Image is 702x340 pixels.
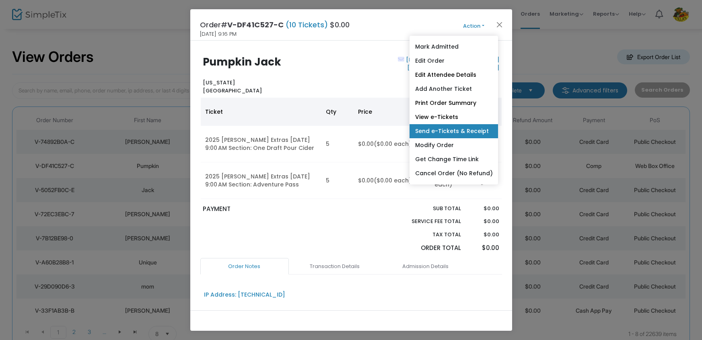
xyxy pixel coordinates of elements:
p: $0.00 [469,217,499,225]
a: Order Notes [200,258,289,275]
a: Edit Order [409,54,498,68]
p: Tax Total [393,231,461,239]
td: 2025 [PERSON_NAME] Extras [DATE] 9:00 AM Section: Adventure Pass [201,162,321,199]
p: $0.00 [469,244,499,253]
a: Add Another Ticket [409,82,498,96]
a: Print Order Summary [409,96,498,110]
p: PAYMENT [203,205,347,214]
th: Qty [321,98,354,126]
span: ($0.00 each) [374,140,412,148]
a: Mark Admitted [409,40,498,54]
div: IP Address: [TECHNICAL_ID] [204,291,285,299]
span: V-DF41C527-C [228,20,284,30]
th: Price [354,98,430,126]
button: Close [494,19,504,30]
p: Order Total [393,244,461,253]
p: Service Fee Total [393,217,461,225]
span: [DATE] 9:16 PM [200,30,237,38]
p: $0.00 [469,231,499,239]
th: Ticket [201,98,321,126]
span: (10 Tickets) [284,20,330,30]
a: Edit Attendee Details [409,68,498,82]
td: 2025 [PERSON_NAME] Extras [DATE] 9:00 AM Section: One Draft Pour Cider [201,126,321,162]
td: $0.00 [354,162,430,199]
p: $0.00 [469,205,499,213]
a: Modify Order [409,138,498,152]
h4: Order# $0.00 [200,19,350,30]
b: Pumpkin Jack [203,55,281,69]
a: Transaction Details [291,258,379,275]
p: Sub total [393,205,461,213]
td: 5 [321,162,354,199]
a: [PERSON_NAME][EMAIL_ADDRESS][PERSON_NAME][DOMAIN_NAME] [404,56,499,72]
td: $0.00 [354,126,430,162]
a: View e-Tickets [409,110,498,124]
b: [US_STATE] [GEOGRAPHIC_DATA] [203,79,262,94]
a: Cancel Order (No Refund) [409,166,498,180]
a: Send e-Tickets & Receipt [409,124,498,138]
button: Action [450,22,498,31]
a: Get Change Time Link [409,152,498,166]
div: Data table [201,98,502,199]
td: 5 [321,126,354,162]
span: ($0.00 each) [374,176,412,184]
a: Admission Details [381,258,470,275]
